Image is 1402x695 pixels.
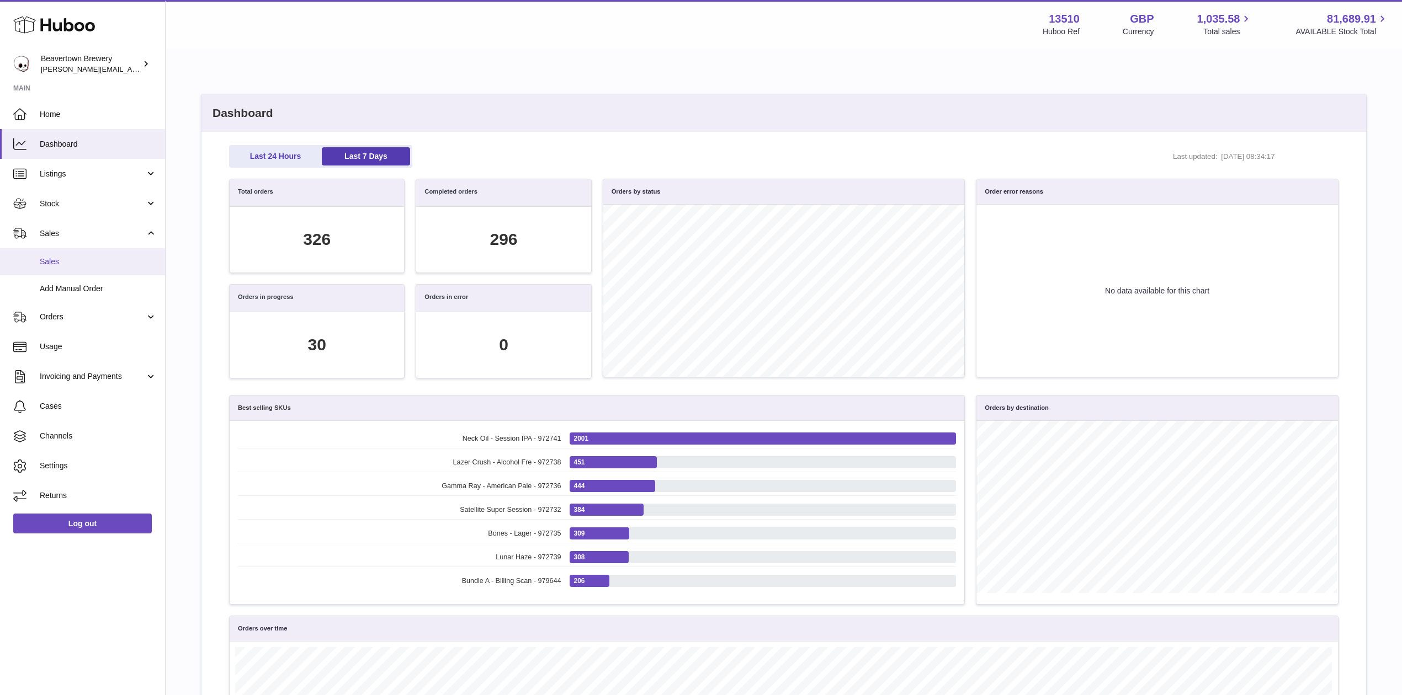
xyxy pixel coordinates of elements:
[490,228,517,251] div: 296
[985,404,1049,412] h3: Orders by destination
[40,199,145,209] span: Stock
[231,147,320,165] a: Last 24 Hours
[13,56,30,72] img: Matthew.McCormack@beavertownbrewery.co.uk
[574,553,585,562] span: 308
[238,529,561,538] span: Bones - Lager - 972735
[40,341,157,352] span: Usage
[238,404,291,412] h3: Best selling SKUs
[238,624,288,633] h3: Orders over time
[238,434,561,443] span: Neck Oil - Session IPA - 972741
[574,434,588,443] span: 2001
[499,334,508,356] div: 0
[238,553,561,562] span: Lunar Haze - 972739
[1203,26,1252,37] span: Total sales
[1295,26,1389,37] span: AVAILABLE Stock Total
[238,293,294,303] h3: Orders in progress
[1049,12,1080,26] strong: 13510
[574,482,585,490] span: 444
[424,188,477,198] h3: Completed orders
[574,458,585,467] span: 451
[1197,12,1253,37] a: 1,035.58 Total sales
[201,94,1366,132] h2: Dashboard
[1197,12,1240,26] span: 1,035.58
[1123,26,1154,37] div: Currency
[40,256,157,267] span: Sales
[1173,152,1218,162] span: Last updated:
[40,109,157,120] span: Home
[40,461,157,471] span: Settings
[40,312,145,322] span: Orders
[307,334,326,356] div: 30
[238,505,561,515] span: Satellite Super Session - 972732
[1043,26,1080,37] div: Huboo Ref
[40,139,157,149] span: Dashboard
[424,293,468,303] h3: Orders in error
[40,401,157,411] span: Cases
[238,576,561,586] span: Bundle A - Billing Scan - 979644
[40,284,157,294] span: Add Manual Order
[574,529,585,538] span: 309
[238,458,561,467] span: Lazer Crush - Alcohol Fre - 972738
[985,188,1043,196] h3: Order error reasons
[40,371,145,382] span: Invoicing and Payments
[1221,152,1309,162] span: [DATE] 08:34:17
[976,205,1338,377] div: No data available for this chart
[574,576,585,585] span: 206
[238,482,561,491] span: Gamma Ray - American Pale - 972736
[40,431,157,441] span: Channels
[13,514,152,533] a: Log out
[40,490,157,501] span: Returns
[1327,12,1376,26] span: 81,689.91
[41,54,140,74] div: Beavertown Brewery
[40,228,145,239] span: Sales
[574,505,585,514] span: 384
[303,228,331,251] div: 326
[238,188,273,198] h3: Total orders
[612,188,661,196] h3: Orders by status
[41,65,280,73] span: [PERSON_NAME][EMAIL_ADDRESS][PERSON_NAME][DOMAIN_NAME]
[322,147,410,165] a: Last 7 Days
[1130,12,1154,26] strong: GBP
[1295,12,1389,37] a: 81,689.91 AVAILABLE Stock Total
[40,169,145,179] span: Listings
